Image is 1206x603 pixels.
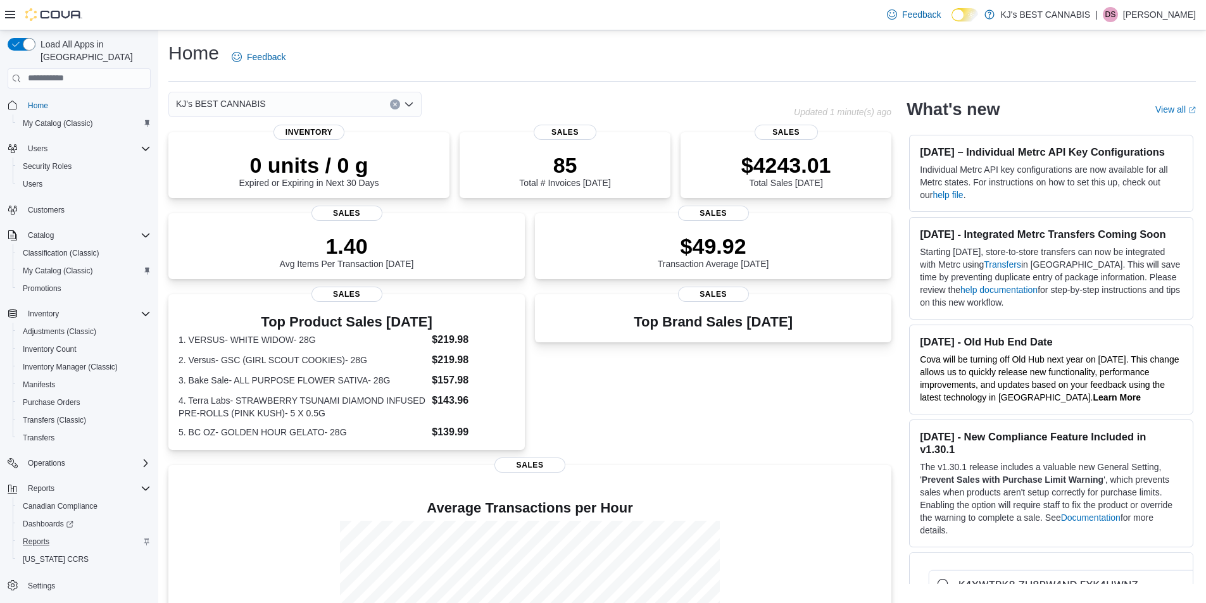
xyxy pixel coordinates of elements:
[28,144,47,154] span: Users
[23,537,49,547] span: Reports
[18,177,151,192] span: Users
[920,246,1183,309] p: Starting [DATE], store-to-store transfers can now be integrated with Metrc using in [GEOGRAPHIC_D...
[920,228,1183,240] h3: [DATE] - Integrated Metrc Transfers Coming Soon
[920,430,1183,456] h3: [DATE] - New Compliance Feature Included in v1.30.1
[23,456,70,471] button: Operations
[18,281,151,296] span: Promotions
[920,461,1183,537] p: The v1.30.1 release includes a valuable new General Setting, ' ', which prevents sales when produ...
[18,359,151,375] span: Inventory Manager (Classic)
[3,576,156,594] button: Settings
[432,332,515,347] dd: $219.98
[794,107,891,117] p: Updated 1 minute(s) ago
[18,395,151,410] span: Purchase Orders
[1155,104,1196,115] a: View allExternal link
[1095,7,1098,22] p: |
[18,159,77,174] a: Security Roles
[23,141,151,156] span: Users
[18,534,54,549] a: Reports
[28,101,48,111] span: Home
[23,456,151,471] span: Operations
[18,413,151,428] span: Transfers (Classic)
[18,281,66,296] a: Promotions
[23,266,93,276] span: My Catalog (Classic)
[432,393,515,408] dd: $143.96
[23,362,118,372] span: Inventory Manager (Classic)
[23,179,42,189] span: Users
[18,499,103,514] a: Canadian Compliance
[18,116,98,131] a: My Catalog (Classic)
[18,159,151,174] span: Security Roles
[23,554,89,564] span: [US_STATE] CCRS
[280,233,414,259] p: 1.40
[176,96,266,111] span: KJ's BEST CANNABIS
[432,425,515,440] dd: $139.99
[273,125,344,140] span: Inventory
[23,481,151,496] span: Reports
[18,552,151,567] span: Washington CCRS
[519,152,610,188] div: Total # Invoices [DATE]
[390,99,400,109] button: Clear input
[13,394,156,411] button: Purchase Orders
[18,246,104,261] a: Classification (Classic)
[179,314,515,330] h3: Top Product Sales [DATE]
[920,146,1183,158] h3: [DATE] – Individual Metrc API Key Configurations
[28,230,54,240] span: Catalog
[23,141,53,156] button: Users
[13,158,156,175] button: Security Roles
[18,377,151,392] span: Manifests
[1123,7,1196,22] p: [PERSON_NAME]
[18,413,91,428] a: Transfers (Classic)
[920,335,1183,348] h3: [DATE] - Old Hub End Date
[907,99,1000,120] h2: What's new
[13,175,156,193] button: Users
[3,480,156,497] button: Reports
[23,228,151,243] span: Catalog
[179,500,881,516] h4: Average Transactions per Hour
[18,246,151,261] span: Classification (Classic)
[678,206,749,221] span: Sales
[23,118,93,128] span: My Catalog (Classic)
[18,263,98,278] a: My Catalog (Classic)
[755,125,818,140] span: Sales
[741,152,831,188] div: Total Sales [DATE]
[18,430,60,445] a: Transfers
[179,333,427,346] dt: 1. VERSUS- WHITE WIDOW- 28G
[227,44,291,70] a: Feedback
[18,377,60,392] a: Manifests
[23,306,151,321] span: Inventory
[311,206,382,221] span: Sales
[23,97,151,113] span: Home
[1103,7,1118,22] div: Deepika Sharma
[23,344,77,354] span: Inventory Count
[23,415,86,425] span: Transfers (Classic)
[3,305,156,323] button: Inventory
[18,177,47,192] a: Users
[13,323,156,340] button: Adjustments (Classic)
[18,499,151,514] span: Canadian Compliance
[18,324,101,339] a: Adjustments (Classic)
[23,578,60,594] a: Settings
[179,426,427,438] dt: 5. BC OZ- GOLDEN HOUR GELATO- 28G
[168,40,219,66] h1: Home
[28,205,65,215] span: Customers
[13,497,156,515] button: Canadian Compliance
[13,550,156,568] button: [US_STATE] CCRS
[404,99,414,109] button: Open list of options
[18,342,82,357] a: Inventory Count
[3,201,156,219] button: Customers
[23,519,73,529] span: Dashboards
[13,280,156,297] button: Promotions
[28,309,59,319] span: Inventory
[18,534,151,549] span: Reports
[920,354,1179,402] span: Cova will be turning off Old Hub next year on [DATE]. This change allows us to quickly release ne...
[23,577,151,593] span: Settings
[13,340,156,358] button: Inventory Count
[18,116,151,131] span: My Catalog (Classic)
[23,433,54,443] span: Transfers
[13,376,156,394] button: Manifests
[1105,7,1116,22] span: DS
[35,38,151,63] span: Load All Apps in [GEOGRAPHIC_DATA]
[23,228,59,243] button: Catalog
[1188,106,1196,114] svg: External link
[534,125,597,140] span: Sales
